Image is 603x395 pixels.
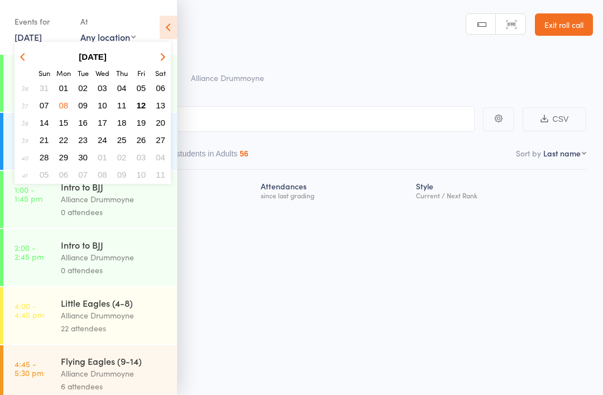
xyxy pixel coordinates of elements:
[156,153,165,162] span: 04
[133,167,150,182] button: 10
[261,192,407,199] div: since last grading
[74,115,92,130] button: 16
[78,170,88,179] span: 07
[74,150,92,165] button: 30
[113,98,131,113] button: 11
[152,98,169,113] button: 13
[78,101,88,110] span: 09
[36,115,53,130] button: 14
[137,68,145,78] small: Friday
[61,297,167,309] div: Little Eagles (4-8)
[137,135,146,145] span: 26
[156,101,165,110] span: 13
[40,83,49,93] span: 31
[55,132,73,147] button: 22
[61,322,167,335] div: 22 attendees
[3,113,177,170] a: 12:00 -1:00 pmBeginner/Intermediate GiAlliance Drummoyne4 attendees
[516,147,541,159] label: Sort by
[22,170,27,179] em: 41
[98,170,107,179] span: 08
[137,101,146,110] span: 12
[74,80,92,96] button: 02
[61,180,167,193] div: Intro to BJJ
[78,68,89,78] small: Tuesday
[80,12,136,31] div: At
[152,80,169,96] button: 06
[40,101,49,110] span: 07
[116,68,128,78] small: Thursday
[36,98,53,113] button: 07
[40,135,49,145] span: 21
[137,153,146,162] span: 03
[78,83,88,93] span: 02
[15,243,44,261] time: 2:00 - 2:45 pm
[137,170,146,179] span: 10
[152,132,169,147] button: 27
[15,12,69,31] div: Events for
[113,150,131,165] button: 02
[256,175,411,204] div: Atten­dances
[133,80,150,96] button: 05
[78,153,88,162] span: 30
[133,98,150,113] button: 12
[137,83,146,93] span: 05
[94,98,111,113] button: 10
[61,355,167,367] div: Flying Eagles (9-14)
[55,80,73,96] button: 01
[55,115,73,130] button: 15
[74,132,92,147] button: 23
[94,150,111,165] button: 01
[3,171,177,228] a: 1:00 -1:45 pmIntro to BJJAlliance Drummoyne0 attendees
[55,167,73,182] button: 06
[108,175,257,204] div: Next Payment
[59,83,69,93] span: 01
[113,167,131,182] button: 09
[36,132,53,147] button: 21
[113,132,131,147] button: 25
[117,101,127,110] span: 11
[55,98,73,113] button: 08
[61,309,167,322] div: Alliance Drummoyne
[240,149,248,158] div: 56
[156,83,165,93] span: 06
[39,68,50,78] small: Sunday
[95,68,109,78] small: Wednesday
[40,170,49,179] span: 05
[21,153,28,162] em: 40
[98,83,107,93] span: 03
[113,115,131,130] button: 18
[3,55,177,112] a: 11:00 -11:45 amIntro to BJJAlliance Drummoyne0 attendees
[59,118,69,127] span: 15
[155,68,166,78] small: Saturday
[117,83,127,93] span: 04
[59,153,69,162] span: 29
[61,251,167,264] div: Alliance Drummoyne
[21,118,28,127] em: 38
[156,118,165,127] span: 20
[117,135,127,145] span: 25
[74,98,92,113] button: 09
[152,150,169,165] button: 04
[98,101,107,110] span: 10
[15,31,42,43] a: [DATE]
[21,84,28,93] em: 36
[3,287,177,344] a: 4:00 -4:45 pmLittle Eagles (4-8)Alliance Drummoyne22 attendees
[61,193,167,206] div: Alliance Drummoyne
[152,167,169,182] button: 11
[98,153,107,162] span: 01
[36,80,53,96] button: 31
[80,31,136,43] div: Any location
[133,115,150,130] button: 19
[15,301,44,319] time: 4:00 - 4:45 pm
[113,80,131,96] button: 04
[61,367,167,380] div: Alliance Drummoyne
[59,101,69,110] span: 08
[79,52,107,61] strong: [DATE]
[55,150,73,165] button: 29
[137,118,146,127] span: 19
[133,150,150,165] button: 03
[15,185,42,203] time: 1:00 - 1:45 pm
[3,229,177,286] a: 2:00 -2:45 pmIntro to BJJAlliance Drummoyne0 attendees
[535,13,593,36] a: Exit roll call
[543,147,581,159] div: Last name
